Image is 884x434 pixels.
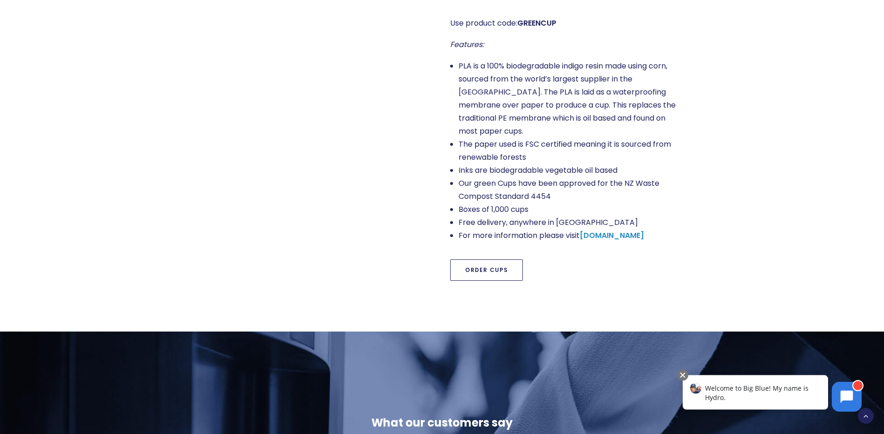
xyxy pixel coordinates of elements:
[459,177,676,203] li: Our green Cups have been approved for the NZ Waste Compost Standard 4454
[459,216,676,229] li: Free delivery, anywhere in [GEOGRAPHIC_DATA]
[459,138,676,164] li: The paper used is FSC certified meaning it is sourced from renewable forests
[673,365,871,421] iframe: Chatbot
[459,60,676,138] li: PLA is a 100% biodegradable indigo resin made using corn, sourced from the world’s largest suppli...
[450,17,676,30] p: Use product code:
[450,259,523,281] a: Order Cups
[459,203,676,216] li: Boxes of 1,000 cups
[517,18,556,28] strong: GREENCUP
[197,415,687,430] div: What our customers say
[459,164,676,177] li: Inks are biodegradable vegetable oil based
[450,39,484,50] em: Features:
[459,229,676,242] li: For more information please visit
[580,230,644,241] a: [DOMAIN_NAME]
